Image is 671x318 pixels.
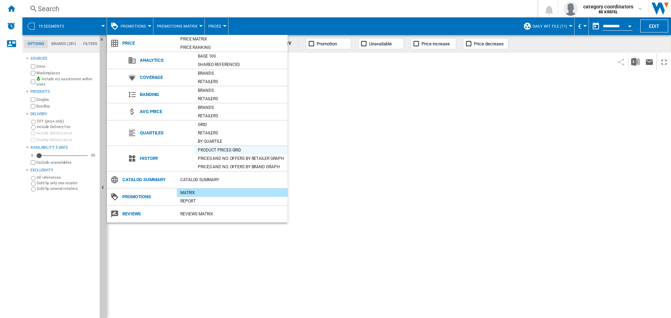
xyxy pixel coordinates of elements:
[119,38,177,48] span: Price
[194,112,288,119] div: Retailers
[194,70,288,77] div: Brands
[177,176,288,183] div: Catalog Summary
[177,198,288,205] div: Report
[136,107,194,117] span: Avg price
[194,61,288,68] div: Shared references
[194,155,288,162] div: Prices and No. offers by retailer graph
[194,147,288,154] div: Product prices grid
[194,78,288,85] div: Retailers
[177,189,288,196] div: Matrix
[136,56,194,65] span: Analytics
[177,36,288,43] div: Price Matrix
[136,73,194,82] span: Coverage
[136,128,194,138] span: Quartiles
[119,209,177,219] span: Reviews
[136,154,194,163] span: History
[194,138,288,145] div: By quartile
[194,163,288,170] div: Prices and No. offers by brand graph
[194,130,288,136] div: Retailers
[194,104,288,111] div: Brands
[194,87,288,94] div: Brands
[119,175,177,185] span: Catalog Summary
[136,90,194,99] span: Banding
[194,95,288,102] div: Retailers
[194,53,288,60] div: Base 100
[194,121,288,128] div: Grid
[177,210,288,217] div: REVIEWS Matrix
[177,44,288,51] div: Price Ranking
[119,192,177,202] span: Promotions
